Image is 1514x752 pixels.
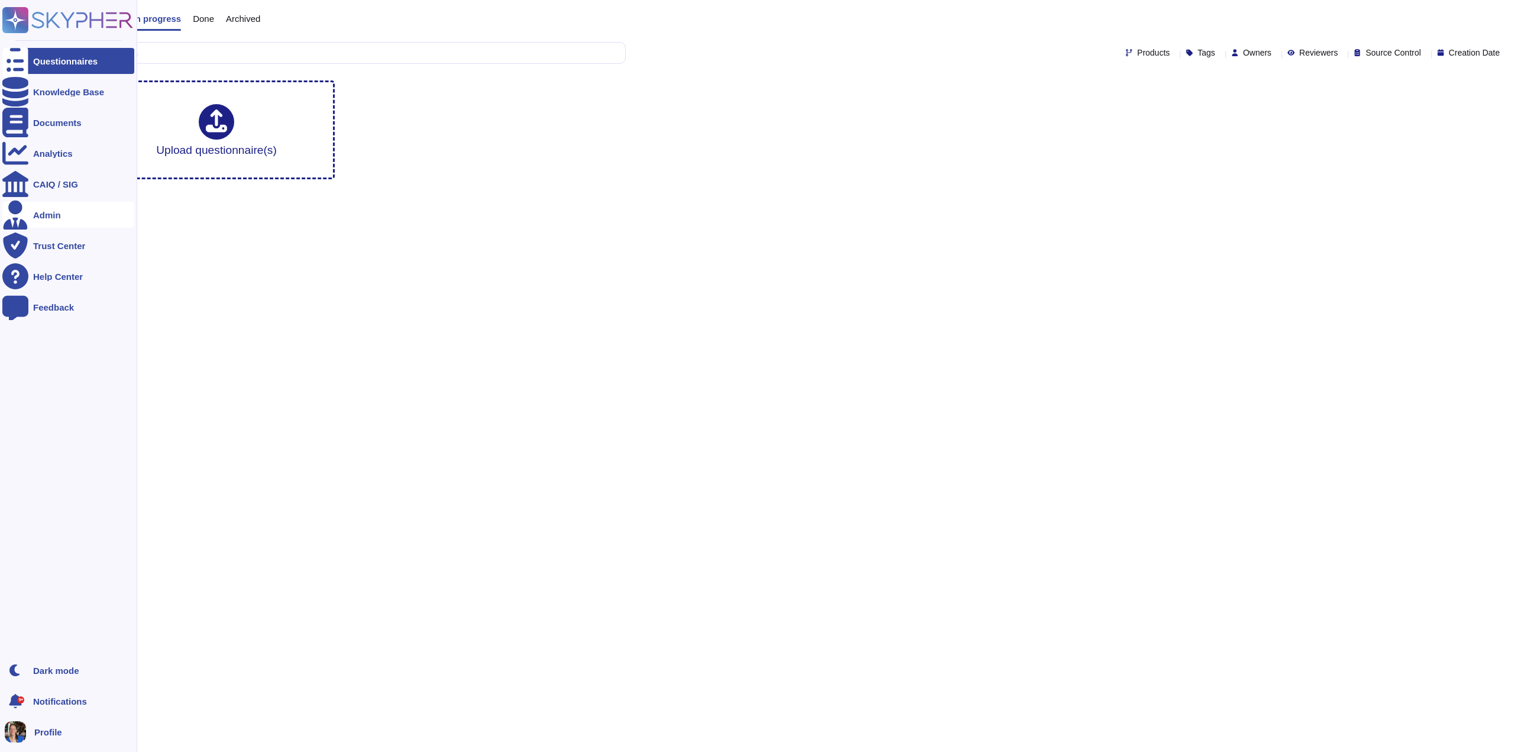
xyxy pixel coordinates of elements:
a: Help Center [2,263,134,289]
div: 9+ [17,696,24,703]
span: Owners [1243,49,1272,57]
div: Documents [33,118,82,127]
div: Analytics [33,149,73,158]
span: Source Control [1366,49,1421,57]
a: Knowledge Base [2,79,134,105]
span: Tags [1198,49,1215,57]
div: Admin [33,211,61,220]
div: Dark mode [33,666,79,675]
span: In progress [132,14,181,23]
img: user [5,721,26,743]
span: Profile [34,728,62,737]
div: Knowledge Base [33,88,104,96]
a: Questionnaires [2,48,134,74]
a: Trust Center [2,233,134,259]
button: user [2,719,34,745]
span: Reviewers [1299,49,1338,57]
a: Documents [2,109,134,135]
div: CAIQ / SIG [33,180,78,189]
div: Upload questionnaire(s) [156,104,277,156]
a: Analytics [2,140,134,166]
a: Feedback [2,294,134,320]
div: Questionnaires [33,57,98,66]
span: Creation Date [1449,49,1500,57]
div: Trust Center [33,241,85,250]
span: Done [193,14,214,23]
a: CAIQ / SIG [2,171,134,197]
span: Archived [226,14,260,23]
input: Search by keywords [47,43,625,63]
div: Feedback [33,303,74,312]
a: Admin [2,202,134,228]
span: Products [1137,49,1170,57]
div: Help Center [33,272,83,281]
span: Notifications [33,697,87,706]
